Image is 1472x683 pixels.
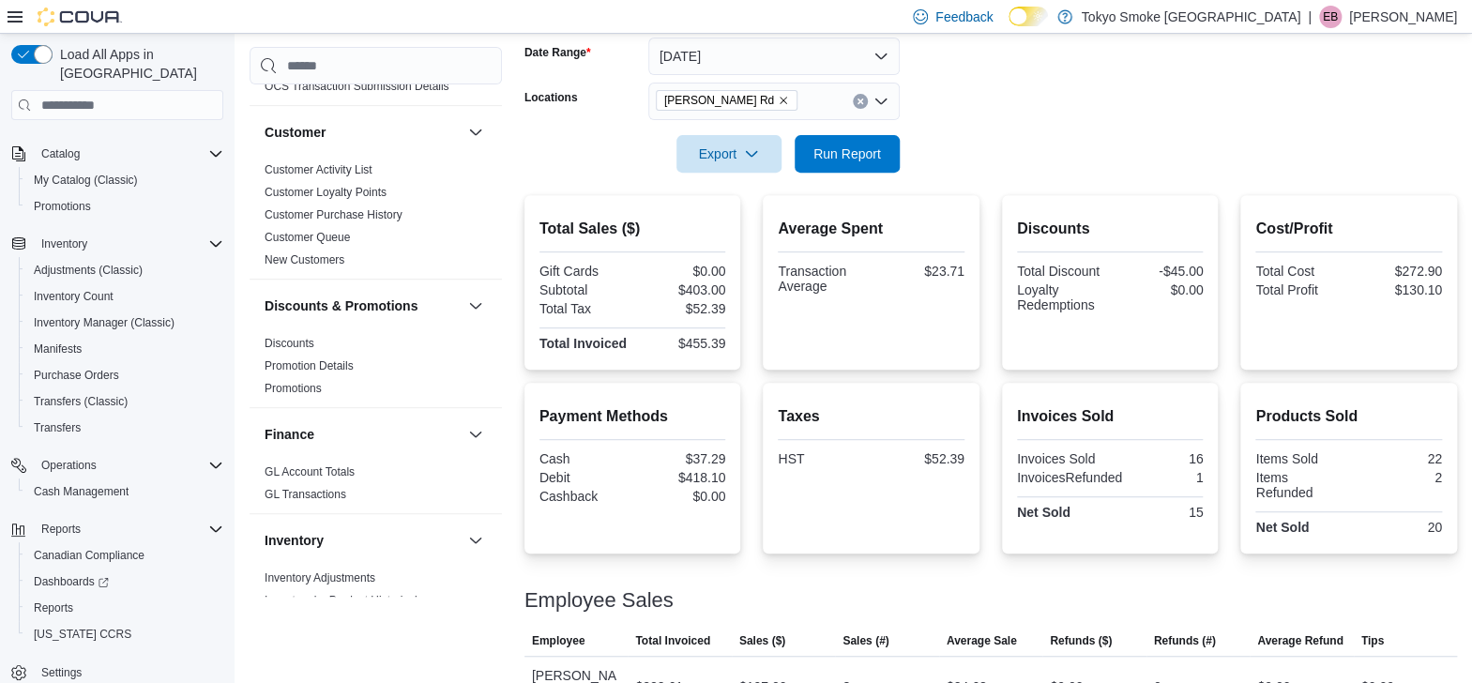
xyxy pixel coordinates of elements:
[26,623,223,645] span: Washington CCRS
[265,382,322,395] a: Promotions
[26,169,223,191] span: My Catalog (Classic)
[19,621,231,647] button: [US_STATE] CCRS
[539,218,726,240] h2: Total Sales ($)
[26,169,145,191] a: My Catalog (Classic)
[265,163,372,176] a: Customer Activity List
[1353,282,1442,297] div: $130.10
[539,489,629,504] div: Cashback
[265,123,461,142] button: Customer
[636,264,725,279] div: $0.00
[265,186,387,199] a: Customer Loyalty Points
[34,574,109,589] span: Dashboards
[1114,505,1203,520] div: 15
[778,264,867,294] div: Transaction Average
[26,570,223,593] span: Dashboards
[778,95,789,106] button: Remove Barrie Essa Rd from selection in this group
[26,480,223,503] span: Cash Management
[875,451,964,466] div: $52.39
[265,381,322,396] span: Promotions
[26,311,182,334] a: Inventory Manager (Classic)
[19,542,231,569] button: Canadian Compliance
[19,415,231,441] button: Transfers
[1130,470,1203,485] div: 1
[265,464,355,479] span: GL Account Totals
[265,253,344,266] a: New Customers
[34,315,175,330] span: Inventory Manager (Classic)
[250,159,502,279] div: Customer
[250,75,502,105] div: Compliance
[4,231,231,257] button: Inventory
[34,263,143,278] span: Adjustments (Classic)
[34,627,131,642] span: [US_STATE] CCRS
[26,417,88,439] a: Transfers
[26,570,116,593] a: Dashboards
[1361,633,1384,648] span: Tips
[34,394,128,409] span: Transfers (Classic)
[539,470,629,485] div: Debit
[19,193,231,220] button: Promotions
[19,336,231,362] button: Manifests
[265,465,355,478] a: GL Account Totals
[26,597,81,619] a: Reports
[265,488,346,501] a: GL Transactions
[19,478,231,505] button: Cash Management
[1114,264,1203,279] div: -$45.00
[265,531,324,550] h3: Inventory
[1050,633,1112,648] span: Refunds ($)
[265,231,350,244] a: Customer Queue
[34,289,114,304] span: Inventory Count
[265,230,350,245] span: Customer Queue
[265,296,417,315] h3: Discounts & Promotions
[778,451,867,466] div: HST
[636,282,725,297] div: $403.00
[265,337,314,350] a: Discounts
[26,259,150,281] a: Adjustments (Classic)
[26,311,223,334] span: Inventory Manager (Classic)
[34,143,223,165] span: Catalog
[656,90,797,111] span: Barrie Essa Rd
[1009,26,1009,27] span: Dark Mode
[813,144,881,163] span: Run Report
[26,390,223,413] span: Transfers (Classic)
[38,8,122,26] img: Cova
[664,91,774,110] span: [PERSON_NAME] Rd
[1255,451,1344,466] div: Items Sold
[1353,451,1442,466] div: 22
[1353,520,1442,535] div: 20
[1353,470,1442,485] div: 2
[636,301,725,316] div: $52.39
[1017,505,1070,520] strong: Net Sold
[648,38,900,75] button: [DATE]
[524,589,674,612] h3: Employee Sales
[34,600,73,615] span: Reports
[1255,282,1344,297] div: Total Profit
[636,470,725,485] div: $418.10
[778,405,964,428] h2: Taxes
[1017,470,1122,485] div: InvoicesRefunded
[26,195,99,218] a: Promotions
[265,162,372,177] span: Customer Activity List
[26,417,223,439] span: Transfers
[539,282,629,297] div: Subtotal
[853,94,868,109] button: Clear input
[539,451,629,466] div: Cash
[1255,264,1344,279] div: Total Cost
[19,362,231,388] button: Purchase Orders
[539,336,627,351] strong: Total Invoiced
[34,341,82,357] span: Manifests
[265,80,449,93] a: OCS Transaction Submission Details
[4,516,231,542] button: Reports
[265,487,346,502] span: GL Transactions
[1017,218,1204,240] h2: Discounts
[636,489,725,504] div: $0.00
[636,451,725,466] div: $37.29
[464,295,487,317] button: Discounts & Promotions
[1323,6,1338,28] span: EB
[34,518,88,540] button: Reports
[265,358,354,373] span: Promotion Details
[265,208,402,221] a: Customer Purchase History
[524,45,591,60] label: Date Range
[26,544,152,567] a: Canadian Compliance
[34,143,87,165] button: Catalog
[26,364,223,387] span: Purchase Orders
